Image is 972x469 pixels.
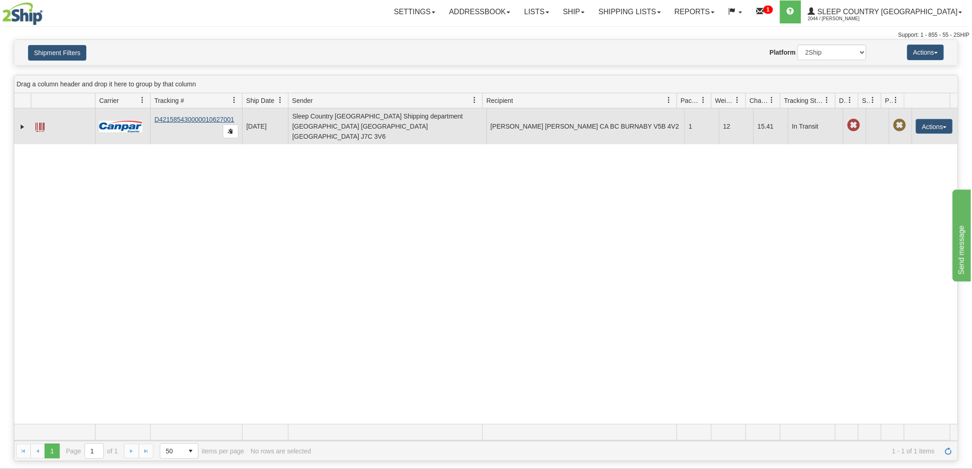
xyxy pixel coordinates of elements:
span: Pickup Status [885,96,893,105]
a: Lists [517,0,556,23]
a: Recipient filter column settings [661,92,677,108]
a: Weight filter column settings [730,92,746,108]
a: Packages filter column settings [695,92,711,108]
a: Delivery Status filter column settings [842,92,858,108]
a: Addressbook [442,0,518,23]
td: [PERSON_NAME] [PERSON_NAME] CA BC BURNABY V5B 4V2 [486,108,685,144]
input: Page 1 [85,444,103,458]
sup: 1 [763,6,773,14]
span: items per page [160,443,244,459]
span: 1 - 1 of 1 items [317,447,935,455]
span: Ship Date [246,96,274,105]
a: Label [35,119,45,133]
span: Delivery Status [839,96,847,105]
a: 1 [749,0,780,23]
a: Sender filter column settings [467,92,482,108]
a: Shipment Issues filter column settings [865,92,881,108]
span: 2044 / [PERSON_NAME] [808,14,877,23]
span: 50 [166,446,178,456]
a: Settings [387,0,442,23]
td: [DATE] [242,108,288,144]
span: Tracking # [154,96,184,105]
span: Weight [715,96,735,105]
a: Expand [18,122,27,131]
div: No rows are selected [251,447,311,455]
span: select [183,444,198,458]
button: Actions [907,45,944,60]
td: 15.41 [753,108,788,144]
span: Late [847,119,860,132]
span: Pickup Not Assigned [893,119,906,132]
div: grid grouping header [14,75,958,93]
span: Tracking Status [784,96,824,105]
span: Page 1 [45,444,59,458]
a: Ship Date filter column settings [272,92,288,108]
span: Recipient [486,96,513,105]
span: Packages [681,96,700,105]
button: Shipment Filters [28,45,86,61]
img: logo2044.jpg [2,2,43,25]
span: Sender [292,96,313,105]
span: Page sizes drop down [160,443,198,459]
span: Page of 1 [66,443,118,459]
span: Sleep Country [GEOGRAPHIC_DATA] [815,8,958,16]
button: Copy to clipboard [223,124,238,138]
td: In Transit [788,108,843,144]
td: 1 [684,108,719,144]
iframe: chat widget [951,187,971,281]
div: Support: 1 - 855 - 55 - 2SHIP [2,31,970,39]
a: Tracking # filter column settings [226,92,242,108]
a: Ship [556,0,592,23]
a: Shipping lists [592,0,667,23]
a: Sleep Country [GEOGRAPHIC_DATA] 2044 / [PERSON_NAME] [801,0,969,23]
label: Platform [770,48,796,57]
a: Carrier filter column settings [135,92,150,108]
div: Send message [7,6,85,17]
span: Shipment Issues [862,96,870,105]
a: Pickup Status filter column settings [888,92,904,108]
a: D421585430000010627001 [154,116,234,123]
a: Charge filter column settings [764,92,780,108]
td: 12 [719,108,753,144]
img: 14 - Canpar [99,121,142,132]
td: Sleep Country [GEOGRAPHIC_DATA] Shipping department [GEOGRAPHIC_DATA] [GEOGRAPHIC_DATA] [GEOGRAPH... [288,108,486,144]
span: Carrier [99,96,119,105]
button: Actions [916,119,953,134]
a: Reports [668,0,722,23]
span: Charge [750,96,769,105]
a: Tracking Status filter column settings [819,92,835,108]
a: Refresh [941,444,956,458]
